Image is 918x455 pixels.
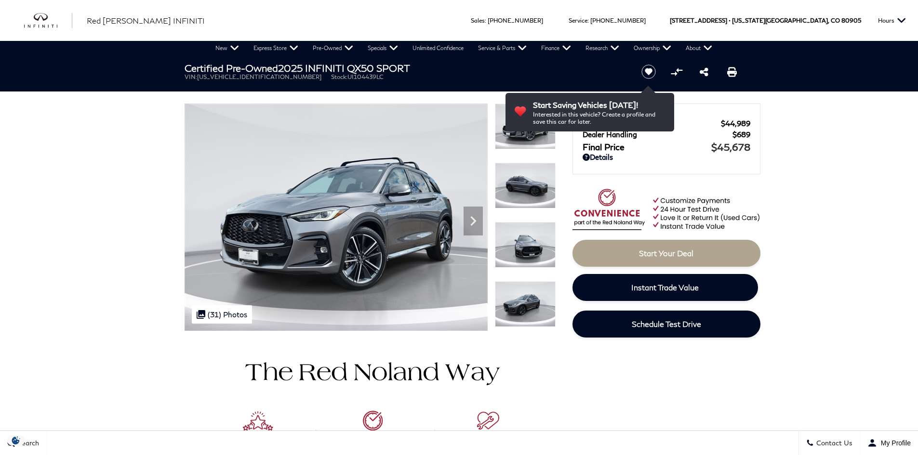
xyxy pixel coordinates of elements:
a: Final Price $45,678 [583,141,750,153]
img: Certified Used 2025 Graphite Shadow INFINITI SPORT image 2 [495,163,556,208]
a: Unlimited Confidence [405,41,471,55]
button: Open user profile menu [860,431,918,455]
a: Pre-Owned [306,41,360,55]
img: Certified Used 2025 Graphite Shadow INFINITI SPORT image 1 [495,104,556,149]
span: Red [PERSON_NAME] INFINITI [87,16,205,25]
span: Start Your Deal [639,248,693,258]
span: Sales [471,17,485,24]
a: Share this Certified Pre-Owned 2025 INFINITI QX50 SPORT [700,66,708,78]
span: $45,678 [711,141,750,153]
a: [PHONE_NUMBER] [590,17,646,24]
span: Search [15,439,39,447]
a: [PHONE_NUMBER] [488,17,543,24]
span: $689 [732,130,750,139]
a: Red [PERSON_NAME] INFINITI [87,15,205,26]
a: Specials [360,41,405,55]
a: Schedule Test Drive [572,311,760,338]
a: Service & Parts [471,41,534,55]
a: Red [PERSON_NAME] $44,989 [583,119,750,128]
span: Service [569,17,587,24]
a: Dealer Handling $689 [583,130,750,139]
span: Final Price [583,142,711,152]
button: Compare vehicle [669,65,684,79]
span: : [485,17,486,24]
section: Click to Open Cookie Consent Modal [5,435,27,445]
img: Certified Used 2025 Graphite Shadow INFINITI SPORT image 1 [185,104,488,331]
span: [US_VEHICLE_IDENTIFICATION_NUMBER] [197,73,321,80]
a: New [208,41,246,55]
span: Stock: [331,73,347,80]
a: Start Your Deal [572,240,760,267]
span: Schedule Test Drive [632,319,701,328]
a: Research [578,41,626,55]
span: UI104439LC [347,73,384,80]
img: Certified Used 2025 Graphite Shadow INFINITI SPORT image 4 [495,281,556,327]
a: Details [583,153,750,161]
span: Red [PERSON_NAME] [583,119,721,128]
span: Contact Us [814,439,852,447]
span: : [587,17,589,24]
span: Dealer Handling [583,130,732,139]
div: (31) Photos [192,305,252,324]
a: Print this Certified Pre-Owned 2025 INFINITI QX50 SPORT [727,66,737,78]
a: Ownership [626,41,679,55]
a: infiniti [24,13,72,28]
a: Instant Trade Value [572,274,758,301]
span: $44,989 [721,119,750,128]
span: Instant Trade Value [631,283,699,292]
a: [STREET_ADDRESS] • [US_STATE][GEOGRAPHIC_DATA], CO 80905 [670,17,861,24]
a: Finance [534,41,578,55]
button: Save vehicle [638,64,659,79]
img: INFINITI [24,13,72,28]
span: VIN: [185,73,197,80]
div: Next [464,207,483,235]
a: About [679,41,719,55]
span: My Profile [877,439,911,447]
a: Express Store [246,41,306,55]
img: Certified Used 2025 Graphite Shadow INFINITI SPORT image 3 [495,222,556,268]
img: Opt-Out Icon [5,435,27,445]
strong: Certified Pre-Owned [185,62,278,74]
h1: 2025 INFINITI QX50 SPORT [185,63,625,73]
nav: Main Navigation [208,41,719,55]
